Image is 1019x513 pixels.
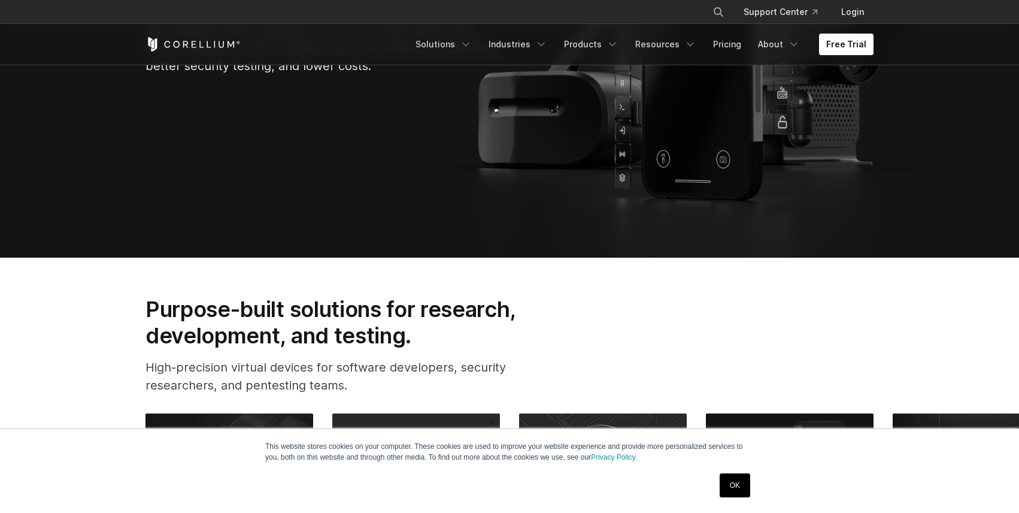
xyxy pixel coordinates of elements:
[265,441,754,463] p: This website stores cookies on your computer. These cookies are used to improve your website expe...
[819,34,874,55] a: Free Trial
[832,1,874,23] a: Login
[698,1,874,23] div: Navigation Menu
[628,34,703,55] a: Resources
[734,1,827,23] a: Support Center
[591,453,637,461] a: Privacy Policy.
[557,34,626,55] a: Products
[708,1,729,23] button: Search
[408,34,874,55] div: Navigation Menu
[145,358,554,394] p: High-precision virtual devices for software developers, security researchers, and pentesting teams.
[481,34,554,55] a: Industries
[145,37,241,52] a: Corellium Home
[751,34,807,55] a: About
[706,34,748,55] a: Pricing
[145,296,554,349] h2: Purpose-built solutions for research, development, and testing.
[408,34,479,55] a: Solutions
[720,473,750,497] a: OK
